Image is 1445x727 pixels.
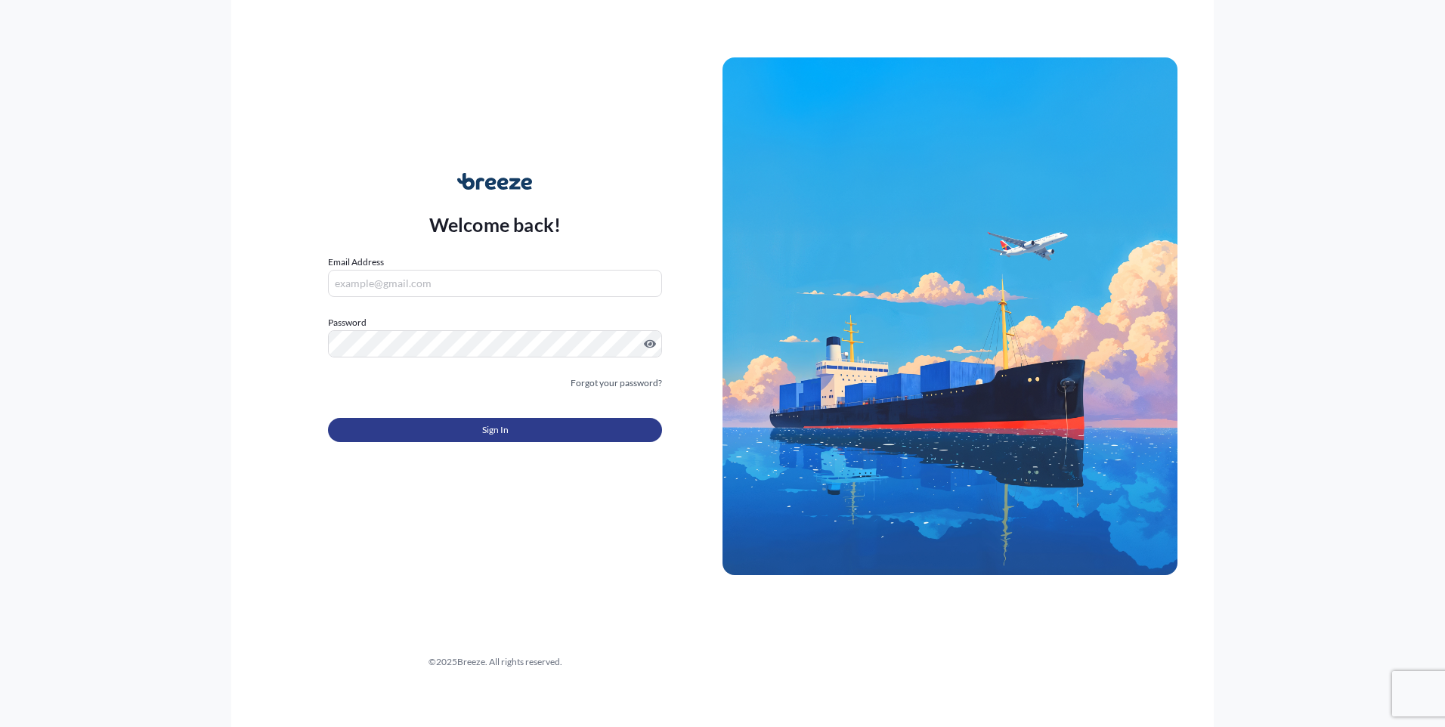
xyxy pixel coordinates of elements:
[429,212,562,237] p: Welcome back!
[328,255,384,270] label: Email Address
[328,315,662,330] label: Password
[328,270,662,297] input: example@gmail.com
[268,654,722,670] div: © 2025 Breeze. All rights reserved.
[328,418,662,442] button: Sign In
[482,422,509,438] span: Sign In
[571,376,662,391] a: Forgot your password?
[722,57,1177,574] img: Ship illustration
[644,338,656,350] button: Show password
